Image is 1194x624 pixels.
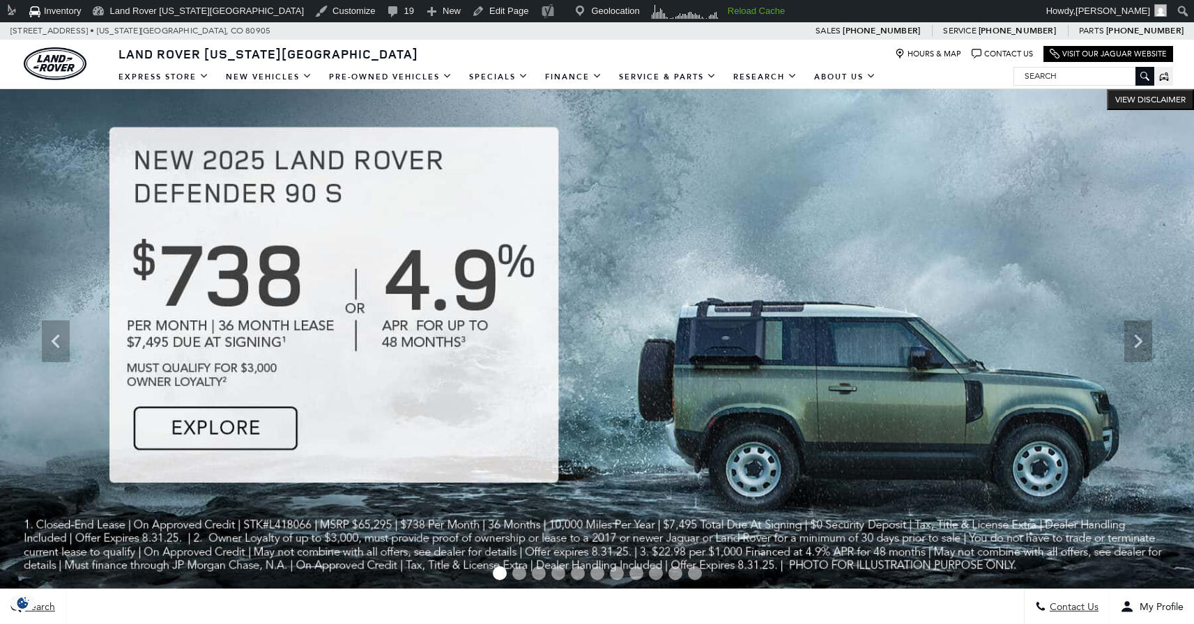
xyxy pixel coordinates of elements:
a: Pre-Owned Vehicles [321,65,461,89]
a: land-rover [24,47,86,80]
span: Go to slide 3 [532,566,546,580]
button: Open user profile menu [1110,589,1194,624]
span: Go to slide 5 [571,566,585,580]
a: [PHONE_NUMBER] [843,25,920,36]
img: Visitors over 48 hours. Click for more Clicky Site Stats. [647,2,723,22]
span: [STREET_ADDRESS] • [10,22,95,40]
a: [PHONE_NUMBER] [979,25,1056,36]
span: My Profile [1134,601,1184,613]
a: [PHONE_NUMBER] [1106,25,1184,36]
a: Contact Us [972,49,1033,59]
div: Next [1124,320,1152,362]
span: Parts [1079,26,1104,36]
button: VIEW DISCLAIMER [1107,89,1194,110]
span: Go to slide 4 [551,566,565,580]
a: Visit Our Jaguar Website [1050,49,1167,59]
a: Finance [537,65,611,89]
span: [PERSON_NAME] [1076,6,1150,16]
span: Service [943,26,976,36]
span: Go to slide 8 [629,566,643,580]
a: New Vehicles [217,65,321,89]
span: Go to slide 11 [688,566,702,580]
a: About Us [806,65,885,89]
span: Go to slide 2 [512,566,526,580]
span: Sales [816,26,841,36]
span: Go to slide 10 [668,566,682,580]
div: Previous [42,320,70,362]
span: Land Rover [US_STATE][GEOGRAPHIC_DATA] [118,45,418,62]
img: Land Rover [24,47,86,80]
span: Contact Us [1046,601,1099,613]
span: VIEW DISCLAIMER [1115,94,1186,105]
a: Research [725,65,806,89]
strong: Reload Cache [728,6,785,16]
input: Search [1014,68,1154,84]
span: Go to slide 1 [493,566,507,580]
span: Go to slide 6 [590,566,604,580]
span: Go to slide 7 [610,566,624,580]
span: 80905 [245,22,270,40]
a: Service & Parts [611,65,725,89]
a: EXPRESS STORE [110,65,217,89]
nav: Main Navigation [110,65,885,89]
span: CO [231,22,243,40]
img: Opt-Out Icon [7,595,39,610]
span: Go to slide 9 [649,566,663,580]
a: Hours & Map [895,49,961,59]
a: Land Rover [US_STATE][GEOGRAPHIC_DATA] [110,45,427,62]
section: Click to Open Cookie Consent Modal [7,595,39,610]
a: Specials [461,65,537,89]
a: [STREET_ADDRESS] • [US_STATE][GEOGRAPHIC_DATA], CO 80905 [10,26,270,36]
span: [US_STATE][GEOGRAPHIC_DATA], [97,22,229,40]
